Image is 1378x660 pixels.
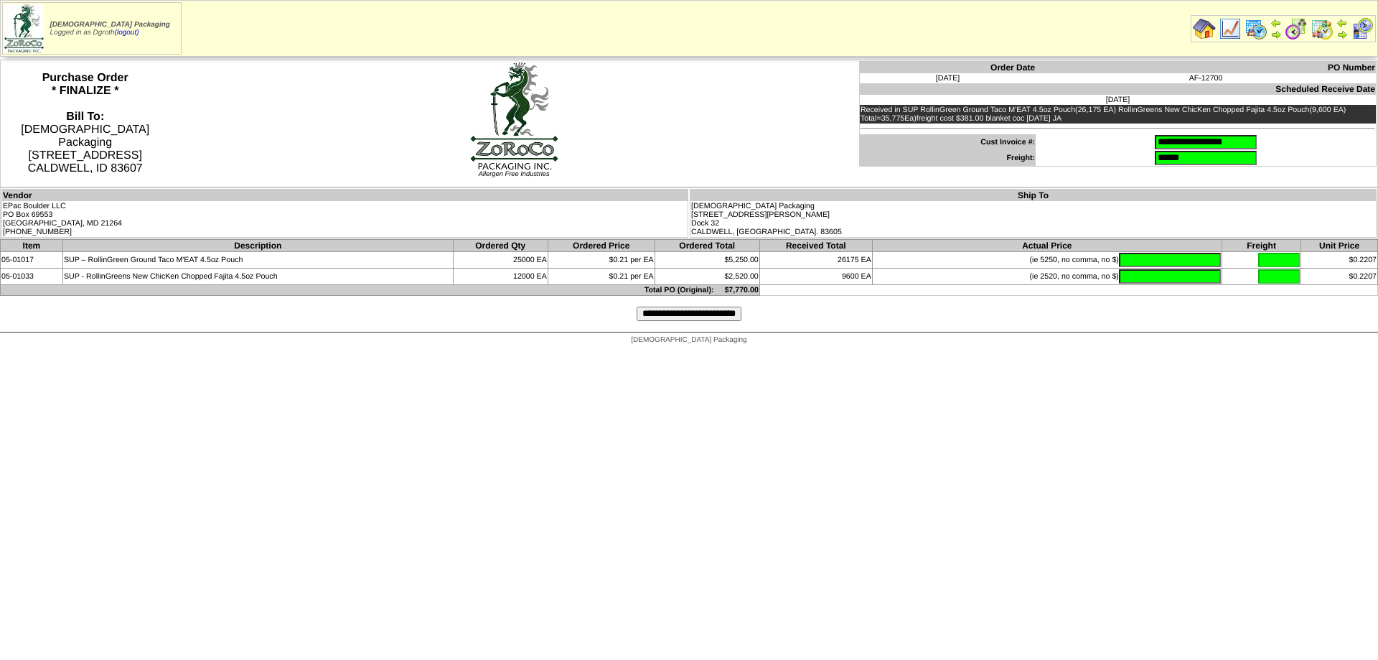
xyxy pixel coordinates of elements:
[66,111,104,123] strong: Bill To:
[872,269,1222,285] td: (ie 2520, no comma, no $)
[1301,252,1378,269] td: $0.2207
[1336,29,1348,40] img: arrowright.gif
[1336,17,1348,29] img: arrowleft.gif
[690,201,1377,238] td: [DEMOGRAPHIC_DATA] Packaging [STREET_ADDRESS][PERSON_NAME] Dock 32 CALDWELL, [GEOGRAPHIC_DATA]. 8...
[453,269,548,285] td: 12000 EA
[50,21,170,37] span: Logged in as Dgroth
[655,269,759,285] td: $2,520.00
[479,170,550,177] span: Allergen Free Industries
[690,190,1377,202] th: Ship To
[1270,17,1282,29] img: arrowleft.gif
[1,269,63,285] td: 05-01033
[1301,269,1378,285] td: $0.2207
[859,83,1376,95] th: Scheduled Receive Date
[859,150,1036,167] td: Freight:
[453,240,548,252] th: Ordered Qty
[453,252,548,269] td: 25000 EA
[4,4,44,52] img: zoroco-logo-small.webp
[872,252,1222,269] td: (ie 5250, no comma, no $)
[859,134,1036,150] td: Cust Invoice #:
[62,252,453,269] td: SUP – RollinGreen Ground Taco M'EAT 4.5oz Pouch
[859,73,1036,83] td: [DATE]
[655,240,759,252] th: Ordered Total
[1285,17,1308,40] img: calendarblend.gif
[548,269,655,285] td: $0.21 per EA
[872,240,1222,252] th: Actual Price
[1301,240,1378,252] th: Unit Price
[1,252,63,269] td: 05-01017
[1245,17,1267,40] img: calendarprod.gif
[859,95,1376,105] td: [DATE]
[548,252,655,269] td: $0.21 per EA
[655,252,759,269] td: $5,250.00
[469,61,559,170] img: logoBig.jpg
[1311,17,1334,40] img: calendarinout.gif
[859,105,1376,124] td: Received in SUP RollinGreen Ground Taco M'EAT 4.5oz Pouch(26,175 EA) RollinGreens New ChicKen Cho...
[2,201,688,238] td: EPac Boulder LLC PO Box 69553 [GEOGRAPHIC_DATA], MD 21264 [PHONE_NUMBER]
[548,240,655,252] th: Ordered Price
[1036,62,1376,74] th: PO Number
[1219,17,1242,40] img: line_graph.gif
[859,62,1036,74] th: Order Date
[1,285,760,296] td: Total PO (Original): $7,770.00
[50,21,170,29] span: [DEMOGRAPHIC_DATA] Packaging
[21,111,149,175] span: [DEMOGRAPHIC_DATA] Packaging [STREET_ADDRESS] CALDWELL, ID 83607
[1,240,63,252] th: Item
[115,29,139,37] a: (logout)
[1270,29,1282,40] img: arrowright.gif
[1193,17,1216,40] img: home.gif
[1351,17,1374,40] img: calendarcustomer.gif
[759,269,872,285] td: 9600 EA
[2,190,688,202] th: Vendor
[631,336,746,344] span: [DEMOGRAPHIC_DATA] Packaging
[1222,240,1300,252] th: Freight
[1036,73,1376,83] td: AF-12700
[62,269,453,285] td: SUP - RollinGreens New ChicKen Chopped Fajita 4.5oz Pouch
[759,252,872,269] td: 26175 EA
[62,240,453,252] th: Description
[1,60,170,187] th: Purchase Order * FINALIZE *
[759,240,872,252] th: Received Total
